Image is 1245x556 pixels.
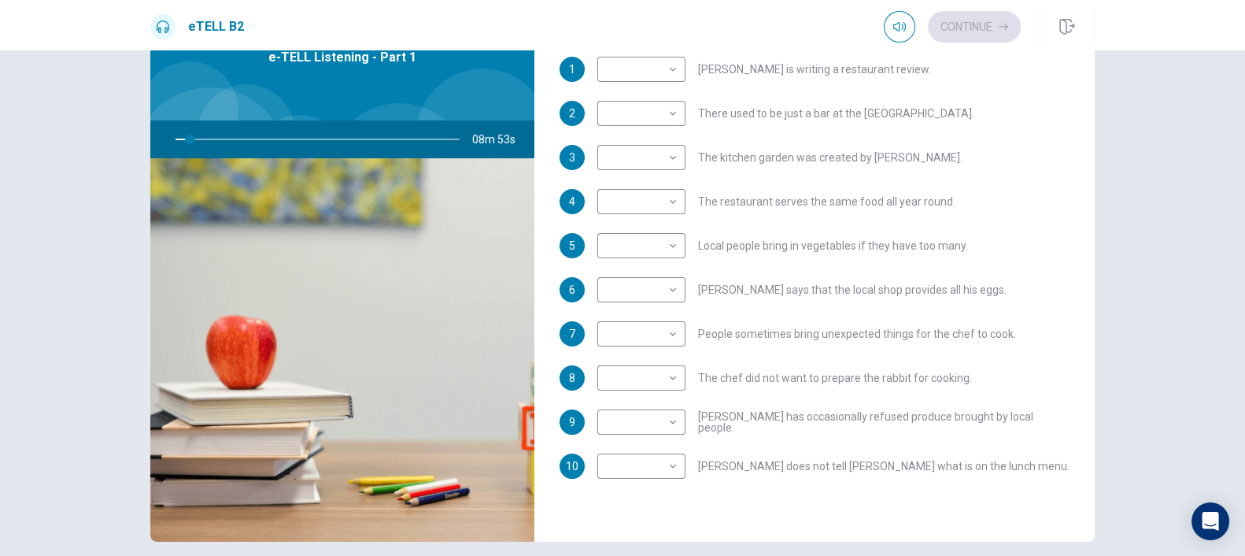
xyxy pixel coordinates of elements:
span: The restaurant serves the same food all year round. [698,196,955,207]
span: 10 [566,461,578,472]
h1: eTELL B2 [188,17,244,36]
span: The kitchen garden was created by [PERSON_NAME]. [698,152,962,163]
span: 2 [569,108,575,119]
span: The chef did not want to prepare the rabbit for cooking. [698,373,972,384]
div: Open Intercom Messenger [1191,502,1229,540]
span: e-TELL Listening - Part 1 [268,48,416,67]
span: 4 [569,196,575,207]
span: 08m 53s [472,120,528,158]
span: 3 [569,152,575,163]
span: 5 [569,240,575,251]
span: [PERSON_NAME] has occasionally refused produce brought by local people. [698,411,1070,433]
span: [PERSON_NAME] is writing a restaurant review. [698,64,931,75]
span: Local people bring in vegetables if they have too many. [698,240,968,251]
span: [PERSON_NAME] says that the local shop provides all his eggs. [698,284,1007,295]
span: [PERSON_NAME] does not tell [PERSON_NAME] what is on the lunch menu. [698,461,1070,472]
span: 8 [569,373,575,384]
span: 9 [569,417,575,428]
img: e-TELL Listening - Part 1 [150,158,534,542]
span: People sometimes bring unexpected things for the chef to cook. [698,328,1016,339]
span: 6 [569,284,575,295]
span: 7 [569,328,575,339]
span: 1 [569,64,575,75]
span: There used to be just a bar at the [GEOGRAPHIC_DATA]. [698,108,974,119]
